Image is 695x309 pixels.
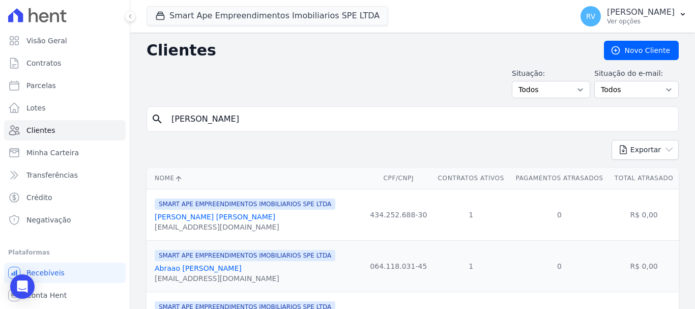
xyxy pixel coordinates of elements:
span: SMART APE EMPREENDIMENTOS IMOBILIARIOS SPE LTDA [155,250,335,261]
a: Lotes [4,98,126,118]
span: Conta Hent [26,290,67,300]
td: 1 [432,240,510,292]
td: 0 [510,189,609,240]
span: Visão Geral [26,36,67,46]
input: Buscar por nome, CPF ou e-mail [165,109,674,129]
a: Clientes [4,120,126,141]
a: Minha Carteira [4,143,126,163]
a: Parcelas [4,75,126,96]
td: 434.252.688-30 [365,189,432,240]
button: Smart Ape Empreendimentos Imobiliarios SPE LTDA [147,6,388,25]
a: Novo Cliente [604,41,679,60]
div: Plataformas [8,246,122,259]
td: 0 [510,240,609,292]
span: Recebíveis [26,268,65,278]
span: Clientes [26,125,55,135]
th: Contratos Ativos [432,168,510,189]
a: Recebíveis [4,263,126,283]
button: RV [PERSON_NAME] Ver opções [572,2,695,31]
a: Contratos [4,53,126,73]
button: Exportar [612,140,679,160]
td: R$ 0,00 [609,240,679,292]
span: Transferências [26,170,78,180]
a: Abraao [PERSON_NAME] [155,264,242,272]
span: RV [586,13,596,20]
h2: Clientes [147,41,588,60]
div: [EMAIL_ADDRESS][DOMAIN_NAME] [155,222,335,232]
a: Conta Hent [4,285,126,305]
a: Visão Geral [4,31,126,51]
span: Negativação [26,215,71,225]
td: R$ 0,00 [609,189,679,240]
td: 064.118.031-45 [365,240,432,292]
th: Pagamentos Atrasados [510,168,609,189]
span: Minha Carteira [26,148,79,158]
a: Negativação [4,210,126,230]
div: [EMAIL_ADDRESS][DOMAIN_NAME] [155,273,335,284]
a: Crédito [4,187,126,208]
span: Parcelas [26,80,56,91]
td: 1 [432,189,510,240]
span: Crédito [26,192,52,203]
div: Open Intercom Messenger [10,274,35,299]
th: Total Atrasado [609,168,679,189]
label: Situação: [512,68,590,79]
th: CPF/CNPJ [365,168,432,189]
span: Contratos [26,58,61,68]
a: [PERSON_NAME] [PERSON_NAME] [155,213,275,221]
th: Nome [147,168,365,189]
a: Transferências [4,165,126,185]
label: Situação do e-mail: [594,68,679,79]
span: Lotes [26,103,46,113]
p: [PERSON_NAME] [607,7,675,17]
p: Ver opções [607,17,675,25]
span: SMART APE EMPREENDIMENTOS IMOBILIARIOS SPE LTDA [155,199,335,210]
i: search [151,113,163,125]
